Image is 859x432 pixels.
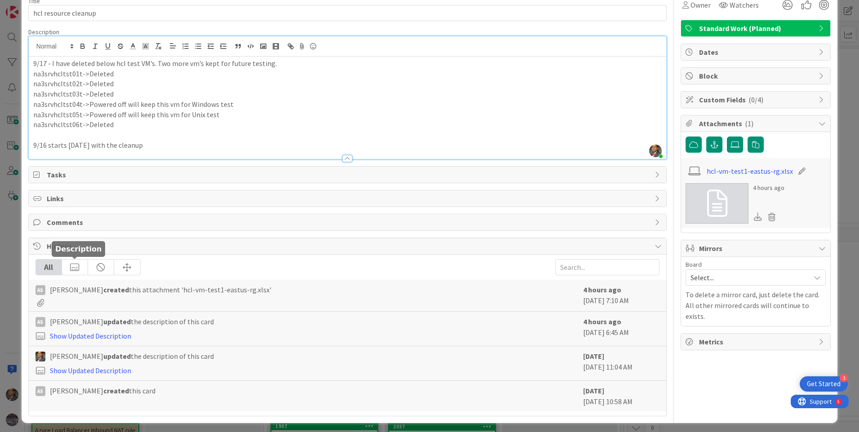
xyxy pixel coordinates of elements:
[103,317,131,326] b: updated
[583,317,621,326] b: 4 hours ago
[699,118,814,129] span: Attachments
[50,316,214,327] span: [PERSON_NAME] the description of this card
[33,99,662,110] p: na3srvhcltst04t->Powered off will keep this vm for Windows test
[50,366,131,375] a: Show Updated Description
[753,211,763,223] div: Download
[699,94,814,105] span: Custom Fields
[103,386,129,395] b: created
[33,110,662,120] p: na3srvhcltst05t->Powered off will keep this vm for Unix test
[35,386,45,396] div: AS
[699,23,814,34] span: Standard Work (Planned)
[583,351,660,376] div: [DATE] 11:04 AM
[583,386,604,395] b: [DATE]
[35,317,45,327] div: AS
[55,245,102,253] h5: Description
[699,47,814,57] span: Dates
[103,352,131,361] b: updated
[33,119,662,130] p: na3srvhcltst06t->Deleted
[699,243,814,254] span: Mirrors
[50,351,214,361] span: [PERSON_NAME] the description of this card
[686,289,826,322] p: To delete a mirror card, just delete the card. All other mirrored cards will continue to exists.
[33,89,662,99] p: na3srvhcltst03t->Deleted
[753,183,784,193] div: 4 hours ago
[583,285,621,294] b: 4 hours ago
[47,169,650,180] span: Tasks
[745,119,753,128] span: ( 1 )
[707,166,793,176] a: hcl-vm-test1-eastus-rg.xlsx
[35,352,45,361] img: DP
[35,285,45,295] div: AS
[699,336,814,347] span: Metrics
[691,271,806,284] span: Select...
[800,376,848,392] div: Open Get Started checklist, remaining modules: 3
[47,193,650,204] span: Links
[50,385,155,396] span: [PERSON_NAME] this card
[840,374,848,382] div: 3
[47,4,49,11] div: 5
[28,28,59,36] span: Description
[686,261,702,268] span: Board
[583,385,660,407] div: [DATE] 10:58 AM
[649,145,662,157] img: d4mZCzJxnlYlsl7tbRpKOP7QXawjtCsN.jpg
[33,58,662,69] p: 9/17 - I have deleted below hcl test VM’s. Two more vm’s kept for future testing.
[50,284,271,295] span: [PERSON_NAME] this attachment 'hcl-vm-test1-eastus-rg.xlsx'
[47,217,650,228] span: Comments
[748,95,763,104] span: ( 0/4 )
[583,352,604,361] b: [DATE]
[36,260,62,275] div: All
[33,79,662,89] p: na3srvhcltst02t->Deleted
[50,331,131,340] a: Show Updated Description
[555,259,660,275] input: Search...
[583,284,660,307] div: [DATE] 7:10 AM
[807,379,841,388] div: Get Started
[103,285,129,294] b: created
[19,1,41,12] span: Support
[583,316,660,341] div: [DATE] 6:45 AM
[33,140,662,150] p: 9/16 starts [DATE] with the cleanup
[47,241,650,251] span: History
[699,71,814,81] span: Block
[28,5,667,21] input: type card name here...
[33,69,662,79] p: na3srvhcltst01t->Deleted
